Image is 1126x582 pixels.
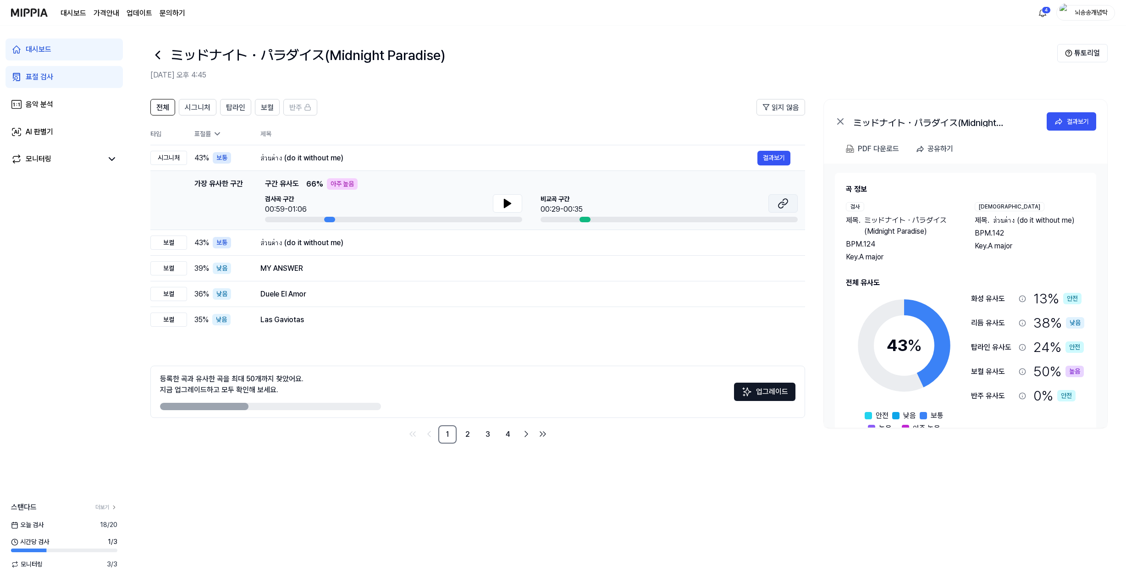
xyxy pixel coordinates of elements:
div: PDF 다운로드 [858,143,899,155]
a: Go to next page [519,427,534,441]
div: ส่วนต่าง (do it without me) [260,153,757,164]
span: ส่วนต่าง (do it without me) [993,215,1075,226]
a: 1 [438,425,457,444]
div: 결과보기 [1067,116,1089,126]
div: 낮음 [213,263,231,274]
span: 1 / 3 [108,537,117,547]
button: 튜토리얼 [1057,44,1108,62]
div: 시그니처 [150,151,187,165]
span: 비교곡 구간 [541,194,583,204]
div: Key. A major [975,241,1085,252]
img: profile [1060,4,1071,22]
div: 낮음 [212,314,231,325]
a: 음악 분석 [6,93,123,115]
img: Help [1065,49,1072,57]
div: 표절률 [194,129,246,139]
span: 낮음 [903,410,916,421]
button: 보컬 [255,99,280,115]
button: profile뇌송송개념탁 [1056,5,1115,21]
div: 검사 [846,202,864,211]
div: 표절 검사 [26,71,53,82]
span: 43 % [194,153,209,164]
span: 모니터링 [11,560,43,569]
div: 낮음 [213,288,231,300]
div: 낮음 [1066,317,1084,329]
span: 시그니처 [185,102,210,113]
span: % [907,335,922,355]
div: 보컬 유사도 [971,366,1015,377]
div: 안전 [1065,341,1084,353]
div: 탑라인 유사도 [971,342,1015,353]
a: 곡 정보검사제목.ミッドナイト・パラダイス(Midnight Paradise)BPM.124Key.A major[DEMOGRAPHIC_DATA]제목.ส่วนต่าง (do it wi... [824,164,1107,428]
button: 알림4 [1035,5,1050,20]
button: PDF 다운로드 [844,140,901,158]
div: [DEMOGRAPHIC_DATA] [975,202,1044,211]
div: 보컬 [150,313,187,327]
div: Key. A major [846,252,956,263]
div: 화성 유사도 [971,293,1015,304]
span: 18 / 20 [100,520,117,530]
button: 반주 [283,99,317,115]
a: Sparkles업그레이드 [734,390,795,399]
img: PDF Download [846,145,854,153]
div: 높음 [1065,366,1084,377]
div: 24 % [1033,337,1084,357]
h2: [DATE] 오후 4:45 [150,70,1057,81]
button: 공유하기 [912,140,960,158]
div: 00:29-00:35 [541,204,583,215]
a: AI 판별기 [6,121,123,143]
div: 음악 분석 [26,99,53,110]
a: 결과보기 [1047,112,1096,131]
a: Go to previous page [422,427,436,441]
div: AI 판별기 [26,126,53,137]
a: 모니터링 [11,154,103,165]
a: 표절 검사 [6,66,123,88]
div: 43 [887,333,922,358]
h2: 곡 정보 [846,184,1085,195]
span: 읽지 않음 [772,102,799,113]
span: 66 % [306,179,323,190]
span: 구간 유사도 [265,178,299,190]
span: 높음 [879,423,892,434]
div: Las Gaviotas [260,314,790,325]
a: 2 [458,425,477,444]
span: 안전 [876,410,889,421]
div: 보통 [213,152,231,164]
div: 0 % [1033,385,1076,406]
span: 3 / 3 [107,560,117,569]
button: 업그레이드 [734,383,795,401]
div: 50 % [1033,361,1084,382]
div: 보통 [213,237,231,248]
span: 아주 높음 [913,423,940,434]
span: 보컬 [261,102,274,113]
div: 안전 [1063,293,1082,304]
span: 시간당 검사 [11,537,49,547]
div: 공유하기 [927,143,953,155]
span: 43 % [194,237,209,248]
div: 13 % [1033,288,1082,309]
button: 탑라인 [220,99,251,115]
div: Duele El Amor [260,289,790,300]
h1: ミッドナイト・パラダイス(Midnight Paradise) [171,45,445,66]
button: 읽지 않음 [756,99,805,115]
a: 대시보드 [6,38,123,60]
span: 스탠다드 [11,502,37,513]
img: Sparkles [741,386,752,397]
div: MY ANSWER [260,263,790,274]
div: 38 % [1033,313,1084,333]
div: 모니터링 [26,154,51,165]
span: 제목 . [975,215,989,226]
img: 알림 [1037,7,1048,18]
div: 보컬 [150,261,187,275]
span: 검사곡 구간 [265,194,307,204]
button: 결과보기 [757,151,790,165]
a: 3 [479,425,497,444]
th: 제목 [260,123,805,145]
nav: pagination [150,425,805,444]
div: 가장 유사한 구간 [194,178,243,222]
div: BPM. 124 [846,239,956,250]
div: 00:59-01:06 [265,204,307,215]
div: 안전 [1057,390,1076,401]
div: 4 [1042,6,1051,14]
span: 35 % [194,314,209,325]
